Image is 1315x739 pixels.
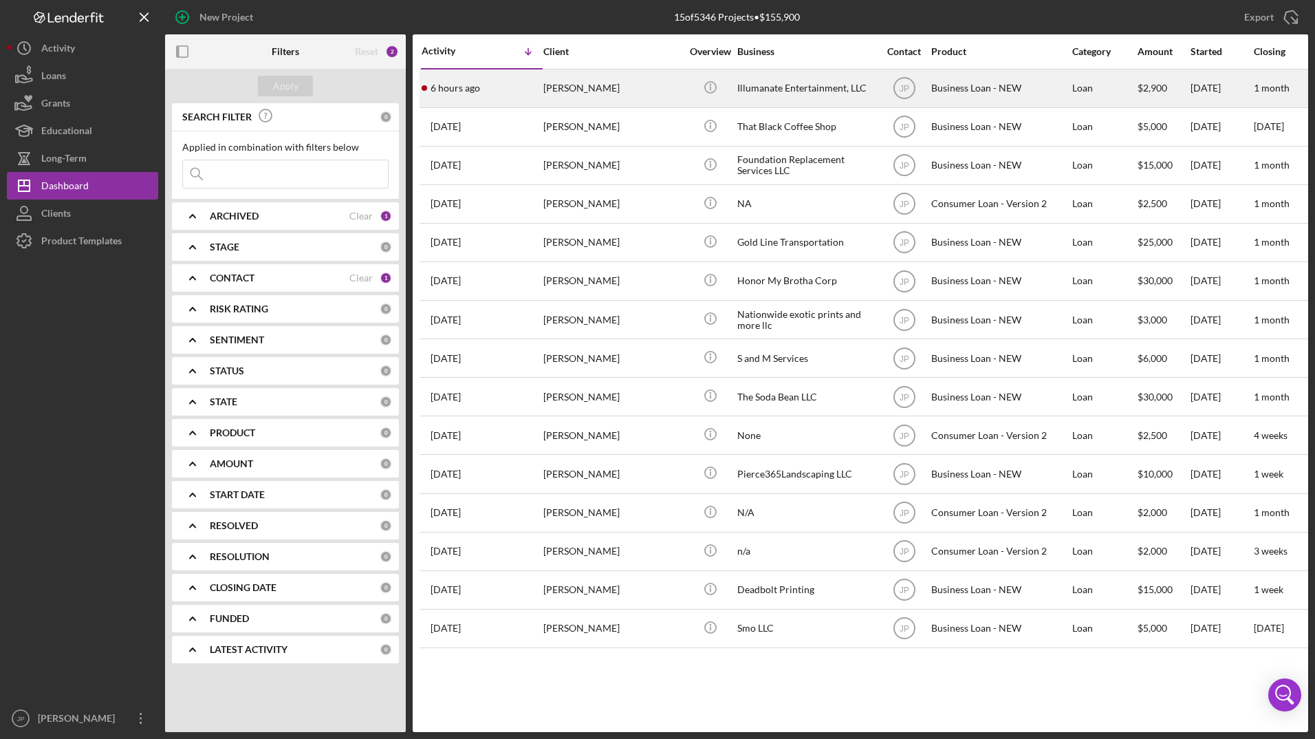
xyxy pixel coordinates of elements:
div: Loan [1072,610,1136,647]
div: Product [931,46,1069,57]
time: 1 month [1254,236,1290,248]
div: Activity [41,34,75,65]
b: Filters [272,46,299,57]
time: 1 month [1254,275,1290,286]
div: Business Loan - NEW [931,70,1069,107]
time: 2025-08-10 23:55 [431,275,461,286]
button: JP[PERSON_NAME] [7,705,158,732]
div: 1 [380,272,392,284]
div: That Black Coffee Shop [737,109,875,145]
div: [DATE] [1191,378,1252,415]
time: 2025-07-14 22:19 [431,584,461,595]
div: [PERSON_NAME] [543,263,681,299]
div: [DATE] [1191,70,1252,107]
div: Loan [1072,340,1136,376]
time: 2025-08-08 15:41 [431,314,461,325]
div: Consumer Loan - Version 2 [931,186,1069,222]
div: [DATE] [1191,610,1252,647]
time: 2025-08-08 15:36 [431,353,461,364]
div: Loan [1072,533,1136,570]
div: N/A [737,495,875,531]
div: Dashboard [41,172,89,203]
button: Long-Term [7,144,158,172]
div: [PERSON_NAME] [543,147,681,184]
time: 2025-07-02 19:53 [431,623,461,634]
div: Loan [1072,224,1136,261]
div: Reset [355,46,378,57]
div: Loan [1072,456,1136,492]
div: 0 [380,241,392,253]
div: $15,000 [1138,147,1189,184]
time: 1 month [1254,159,1290,171]
div: $3,000 [1138,301,1189,338]
div: $2,500 [1138,186,1189,222]
div: Category [1072,46,1136,57]
text: JP [899,547,909,557]
text: JP [899,624,909,634]
div: [PERSON_NAME] [543,301,681,338]
div: Loan [1072,572,1136,608]
div: Clients [41,200,71,231]
div: [DATE] [1191,456,1252,492]
div: Business Loan - NEW [931,456,1069,492]
text: JP [899,200,909,209]
time: 1 month [1254,314,1290,325]
div: Client [543,46,681,57]
div: Gold Line Transportation [737,224,875,261]
div: Apply [273,76,298,96]
time: 1 month [1254,506,1290,518]
time: 1 week [1254,583,1283,595]
a: Dashboard [7,172,158,200]
div: 0 [380,334,392,346]
button: New Project [165,3,267,31]
text: JP [899,392,909,402]
div: Loan [1072,186,1136,222]
div: Loans [41,62,66,93]
div: Business Loan - NEW [931,378,1069,415]
b: PRODUCT [210,427,255,438]
time: 4 weeks [1254,429,1287,441]
div: 0 [380,581,392,594]
div: 0 [380,489,392,501]
div: Overview [684,46,736,57]
div: $25,000 [1138,224,1189,261]
b: STAGE [210,242,239,253]
div: $30,000 [1138,263,1189,299]
button: Product Templates [7,227,158,255]
div: Business Loan - NEW [931,301,1069,338]
time: 1 month [1254,82,1290,94]
div: Business Loan - NEW [931,263,1069,299]
button: Grants [7,89,158,117]
div: [PERSON_NAME] [543,224,681,261]
div: Loan [1072,378,1136,415]
div: 0 [380,520,392,532]
time: 2025-08-11 00:10 [431,198,461,209]
div: $5,000 [1138,610,1189,647]
div: Loan [1072,301,1136,338]
div: $15,000 [1138,572,1189,608]
div: n/a [737,533,875,570]
div: [PERSON_NAME] [543,417,681,453]
div: [PERSON_NAME] [543,495,681,531]
div: 0 [380,612,392,625]
text: JP [899,586,909,595]
div: Educational [41,117,92,148]
a: Activity [7,34,158,62]
button: Export [1230,3,1308,31]
time: 2025-07-28 18:55 [431,507,461,518]
div: Contact [878,46,930,57]
div: Product Templates [41,227,122,258]
div: 0 [380,303,392,315]
button: Educational [7,117,158,144]
div: 0 [380,365,392,377]
text: JP [899,354,909,363]
div: Open Intercom Messenger [1268,678,1301,711]
div: Amount [1138,46,1189,57]
div: Grants [41,89,70,120]
b: CONTACT [210,272,254,283]
div: [DATE] [1191,301,1252,338]
div: $2,000 [1138,533,1189,570]
div: Long-Term [41,144,87,175]
div: 0 [380,550,392,563]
